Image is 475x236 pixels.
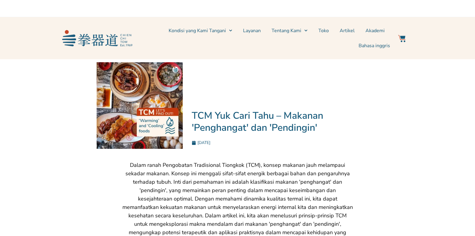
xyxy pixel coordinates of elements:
font: TCM Yuk Cari Tahu – Makanan 'Penghangat' dan 'Pendingin' [192,109,323,134]
a: Kondisi yang Kami Tangani [169,23,232,38]
a: Akademi [365,23,385,38]
img: Ikon Situs Web-03 [398,35,405,42]
font: Layanan [243,27,261,34]
a: Toko [318,23,329,38]
font: [DATE] [197,140,210,146]
font: Toko [318,27,329,34]
font: Tentang Kami [272,27,301,34]
a: Layanan [243,23,261,38]
font: Kondisi yang Kami Tangani [169,27,226,34]
font: Artikel [340,27,355,34]
nav: Menu [135,23,390,53]
a: Beralih ke Bahasa Inggris [359,38,390,53]
a: [DATE] [192,140,210,146]
font: Bahasa inggris [359,42,390,49]
a: Tentang Kami [272,23,308,38]
a: Artikel [340,23,355,38]
font: Akademi [365,27,385,34]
